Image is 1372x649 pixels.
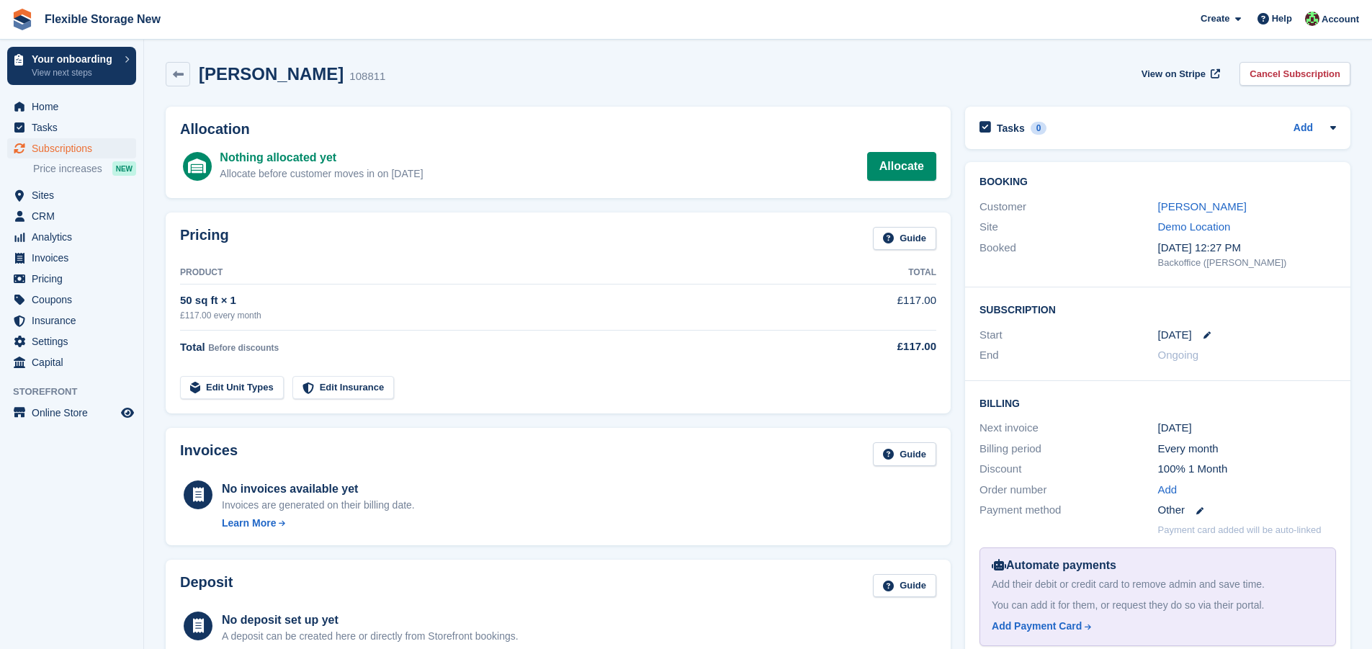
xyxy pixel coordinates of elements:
p: A deposit can be created here or directly from Storefront bookings. [222,629,519,644]
span: Analytics [32,227,118,247]
a: Add Payment Card [992,619,1318,634]
h2: Subscription [979,302,1336,316]
span: Help [1272,12,1292,26]
a: Edit Insurance [292,376,395,400]
h2: Tasks [997,122,1025,135]
span: Subscriptions [32,138,118,158]
span: View on Stripe [1142,67,1206,81]
div: [DATE] [1158,420,1336,437]
a: Price increases NEW [33,161,136,176]
p: Payment card added will be auto-linked [1158,523,1322,537]
span: Account [1322,12,1359,27]
a: menu [7,248,136,268]
div: 100% 1 Month [1158,461,1336,478]
span: Settings [32,331,118,352]
div: 108811 [349,68,385,85]
a: Preview store [119,404,136,421]
div: [DATE] 12:27 PM [1158,240,1336,256]
span: Insurance [32,310,118,331]
div: Start [979,327,1157,344]
div: Discount [979,461,1157,478]
a: menu [7,269,136,289]
a: Your onboarding View next steps [7,47,136,85]
div: Add their debit or credit card to remove admin and save time. [992,577,1324,592]
a: Guide [873,442,936,466]
div: End [979,347,1157,364]
a: Demo Location [1158,220,1231,233]
a: menu [7,403,136,423]
a: Flexible Storage New [39,7,166,31]
a: menu [7,331,136,352]
div: 0 [1031,122,1047,135]
a: menu [7,290,136,310]
h2: Invoices [180,442,238,466]
span: Coupons [32,290,118,310]
a: Learn More [222,516,415,531]
h2: [PERSON_NAME] [199,64,344,84]
td: £117.00 [820,285,936,330]
a: Edit Unit Types [180,376,284,400]
div: Next invoice [979,420,1157,437]
h2: Allocation [180,121,936,138]
div: Allocate before customer moves in on [DATE] [220,166,423,182]
span: Sites [32,185,118,205]
span: Storefront [13,385,143,399]
a: Allocate [867,152,936,181]
span: Before discounts [208,343,279,353]
a: Guide [873,227,936,251]
h2: Deposit [180,574,233,598]
div: No deposit set up yet [222,612,519,629]
a: menu [7,138,136,158]
span: Capital [32,352,118,372]
div: Billing period [979,441,1157,457]
img: David Jones [1305,12,1319,26]
h2: Pricing [180,227,229,251]
a: menu [7,117,136,138]
a: [PERSON_NAME] [1158,200,1247,212]
div: Booked [979,240,1157,270]
div: Site [979,219,1157,236]
div: NEW [112,161,136,176]
span: Online Store [32,403,118,423]
p: View next steps [32,66,117,79]
div: You can add it for them, or request they do so via their portal. [992,598,1324,613]
time: 2025-09-19 00:00:00 UTC [1158,327,1192,344]
a: menu [7,227,136,247]
div: Backoffice ([PERSON_NAME]) [1158,256,1336,270]
a: Guide [873,574,936,598]
span: Total [180,341,205,353]
div: Every month [1158,441,1336,457]
div: No invoices available yet [222,480,415,498]
span: CRM [32,206,118,226]
p: Your onboarding [32,54,117,64]
h2: Booking [979,176,1336,188]
div: Nothing allocated yet [220,149,423,166]
div: 50 sq ft × 1 [180,292,820,309]
div: Learn More [222,516,276,531]
a: menu [7,310,136,331]
th: Total [820,261,936,285]
span: Home [32,97,118,117]
div: £117.00 [820,339,936,355]
div: Payment method [979,502,1157,519]
a: menu [7,97,136,117]
h2: Billing [979,395,1336,410]
th: Product [180,261,820,285]
span: Invoices [32,248,118,268]
span: Create [1201,12,1229,26]
span: Ongoing [1158,349,1199,361]
a: Cancel Subscription [1239,62,1350,86]
a: menu [7,185,136,205]
div: Invoices are generated on their billing date. [222,498,415,513]
img: stora-icon-8386f47178a22dfd0bd8f6a31ec36ba5ce8667c1dd55bd0f319d3a0aa187defe.svg [12,9,33,30]
div: £117.00 every month [180,309,820,322]
a: menu [7,206,136,226]
span: Pricing [32,269,118,289]
div: Automate payments [992,557,1324,574]
span: Tasks [32,117,118,138]
div: Add Payment Card [992,619,1082,634]
div: Other [1158,502,1336,519]
span: Price increases [33,162,102,176]
a: Add [1293,120,1313,137]
a: Add [1158,482,1178,498]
